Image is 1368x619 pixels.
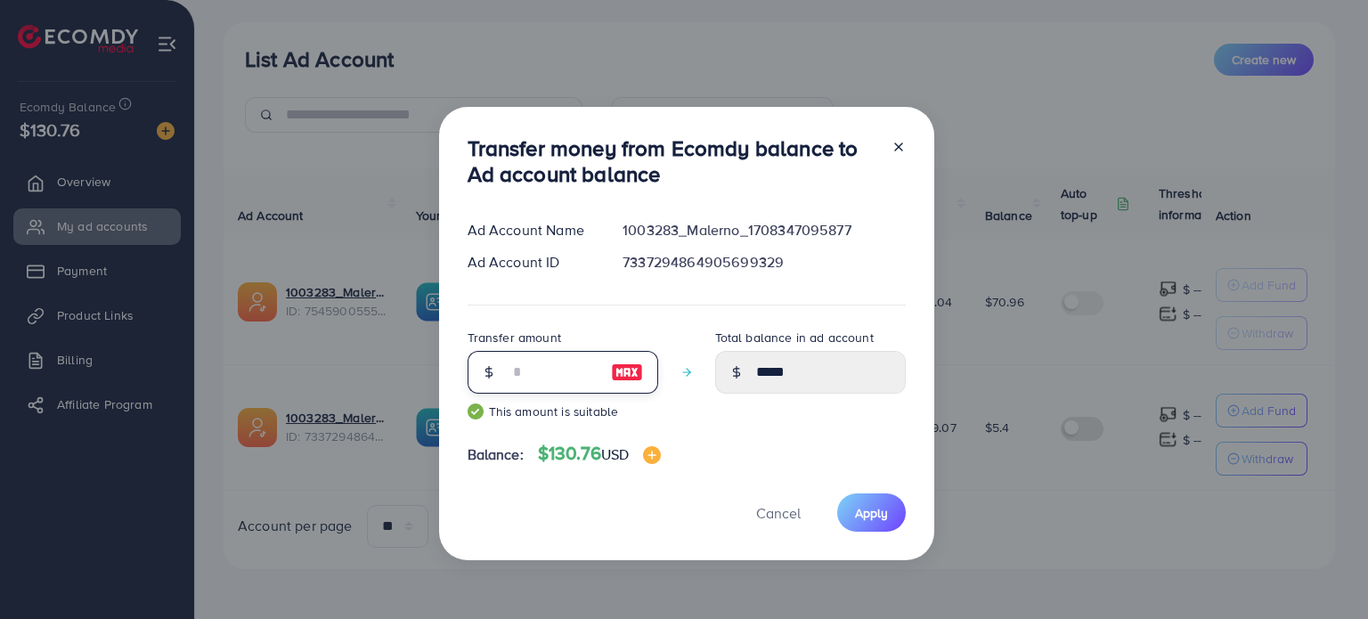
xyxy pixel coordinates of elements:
div: Ad Account ID [453,252,609,273]
label: Total balance in ad account [715,329,874,346]
h3: Transfer money from Ecomdy balance to Ad account balance [468,135,877,187]
button: Cancel [734,493,823,532]
span: USD [601,444,629,464]
span: Cancel [756,503,801,523]
div: Ad Account Name [453,220,609,240]
h4: $130.76 [538,443,662,465]
img: guide [468,403,484,419]
iframe: Chat [1292,539,1355,606]
img: image [643,446,661,464]
span: Apply [855,504,888,522]
span: Balance: [468,444,524,465]
div: 7337294864905699329 [608,252,919,273]
img: image [611,362,643,383]
div: 1003283_Malerno_1708347095877 [608,220,919,240]
button: Apply [837,493,906,532]
small: This amount is suitable [468,403,658,420]
label: Transfer amount [468,329,561,346]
